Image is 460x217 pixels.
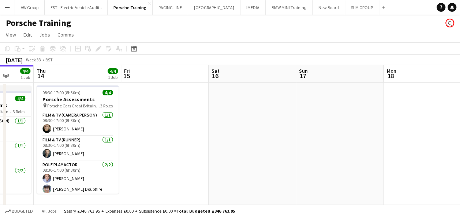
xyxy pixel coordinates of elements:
[55,30,77,39] a: Comms
[37,161,119,196] app-card-role: Role Play Actor2/208:30-17:00 (8h30m)[PERSON_NAME][PERSON_NAME] Doubtfire
[6,18,71,28] h1: Porsche Training
[6,31,16,38] span: View
[100,103,113,108] span: 3 Roles
[6,56,23,64] div: [DATE]
[23,31,32,38] span: Edit
[35,72,46,80] span: 14
[45,0,108,15] button: EST - Electric Vehicle Audits
[176,208,235,214] span: Total Budgeted £346 763.95
[313,0,345,15] button: New Board
[212,68,220,74] span: Sat
[39,31,50,38] span: Jobs
[298,72,308,80] span: 17
[20,30,35,39] a: Edit
[64,208,235,214] div: Salary £346 763.95 + Expenses £0.00 + Subsistence £0.00 =
[153,0,188,15] button: RACING LINE
[188,0,240,15] button: [GEOGRAPHIC_DATA]
[108,0,153,15] button: Porsche Training
[24,57,42,62] span: Week 33
[123,72,130,80] span: 15
[108,75,117,80] div: 1 Job
[4,207,34,215] button: Budgeted
[124,68,130,74] span: Fri
[102,90,113,95] span: 4/4
[385,72,396,80] span: 18
[20,68,30,74] span: 4/4
[36,30,53,39] a: Jobs
[15,0,45,15] button: VW Group
[345,0,379,15] button: SLM GROUP
[13,109,25,114] span: 3 Roles
[386,68,396,74] span: Mon
[37,136,119,161] app-card-role: Film & TV (Runner)1/108:30-17:00 (8h30m)[PERSON_NAME]
[20,75,30,80] div: 1 Job
[3,30,19,39] a: View
[210,72,220,80] span: 16
[37,85,119,194] app-job-card: 08:30-17:00 (8h30m)4/4Porsche Assessments Porsche Cars Great Britain Ltd. [STREET_ADDRESS]3 Roles...
[37,96,119,103] h3: Porsche Assessments
[37,68,46,74] span: Thu
[445,19,454,27] app-user-avatar: Lisa Fretwell
[45,57,53,62] div: BST
[40,208,58,214] span: All jobs
[12,209,33,214] span: Budgeted
[266,0,313,15] button: BMW MINI Training
[108,68,118,74] span: 4/4
[240,0,266,15] button: IMEDIA
[299,68,308,74] span: Sun
[57,31,74,38] span: Comms
[15,96,25,101] span: 4/4
[42,90,81,95] span: 08:30-17:00 (8h30m)
[47,103,100,108] span: Porsche Cars Great Britain Ltd. [STREET_ADDRESS]
[37,111,119,136] app-card-role: Film & TV (Camera person)1/108:30-17:00 (8h30m)[PERSON_NAME]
